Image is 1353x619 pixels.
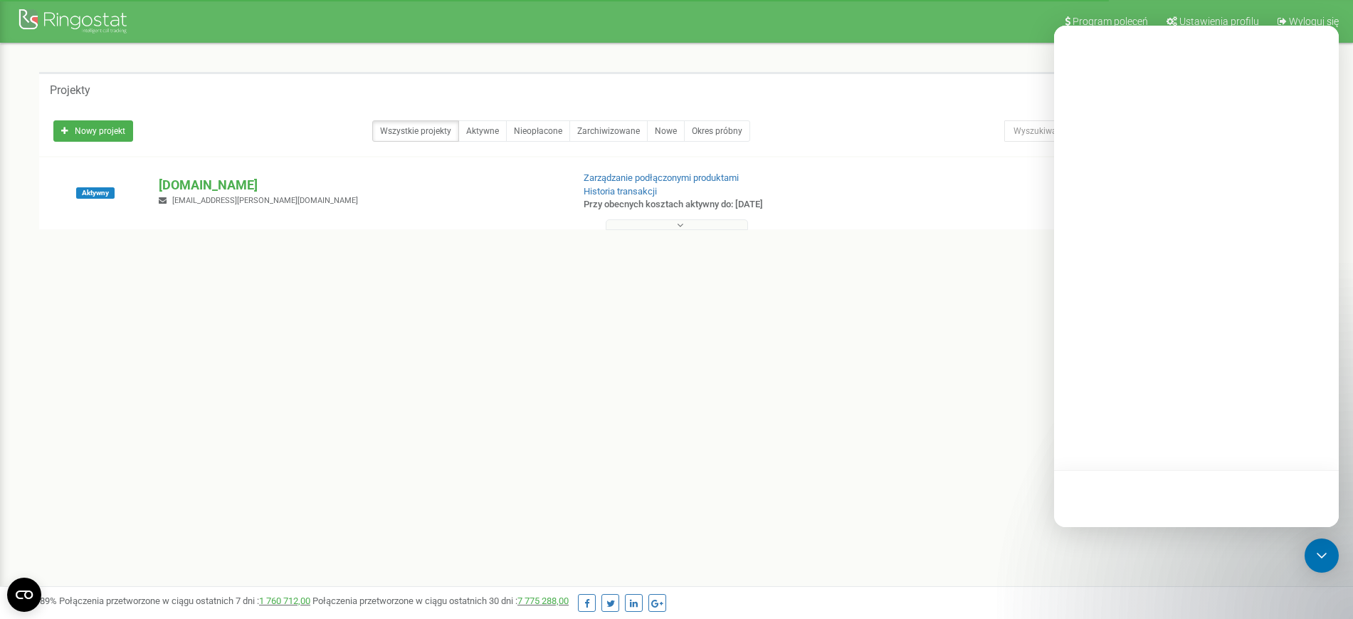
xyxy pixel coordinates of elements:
[59,595,310,606] span: Połączenia przetworzone w ciągu ostatnich 7 dni :
[506,120,570,142] a: Nieopłacone
[584,198,879,212] p: Przy obecnych kosztach aktywny do: [DATE]
[159,176,560,194] p: [DOMAIN_NAME]
[1054,26,1339,527] iframe: Intercom live chat
[647,120,685,142] a: Nowe
[517,595,569,606] a: 7 775 288,00
[584,186,657,197] a: Historia transakcji
[76,187,115,199] span: Aktywny
[53,120,133,142] a: Nowy projekt
[1179,16,1259,27] span: Ustawienia profilu
[312,595,569,606] span: Połączenia przetworzone w ciągu ostatnich 30 dni :
[1305,539,1339,573] div: Open Intercom Messenger
[458,120,507,142] a: Aktywne
[1073,16,1148,27] span: Program poleceń
[1289,16,1339,27] span: Wyloguj się
[7,578,41,612] button: Open CMP widget
[172,196,358,205] span: [EMAIL_ADDRESS][PERSON_NAME][DOMAIN_NAME]
[372,120,459,142] a: Wszystkie projekty
[569,120,648,142] a: Zarchiwizowane
[259,595,310,606] a: 1 760 712,00
[584,172,739,183] a: Zarządzanie podłączonymi produktami
[1004,120,1208,142] input: Wyszukiwanie
[50,84,90,97] h5: Projekty
[684,120,750,142] a: Okres próbny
